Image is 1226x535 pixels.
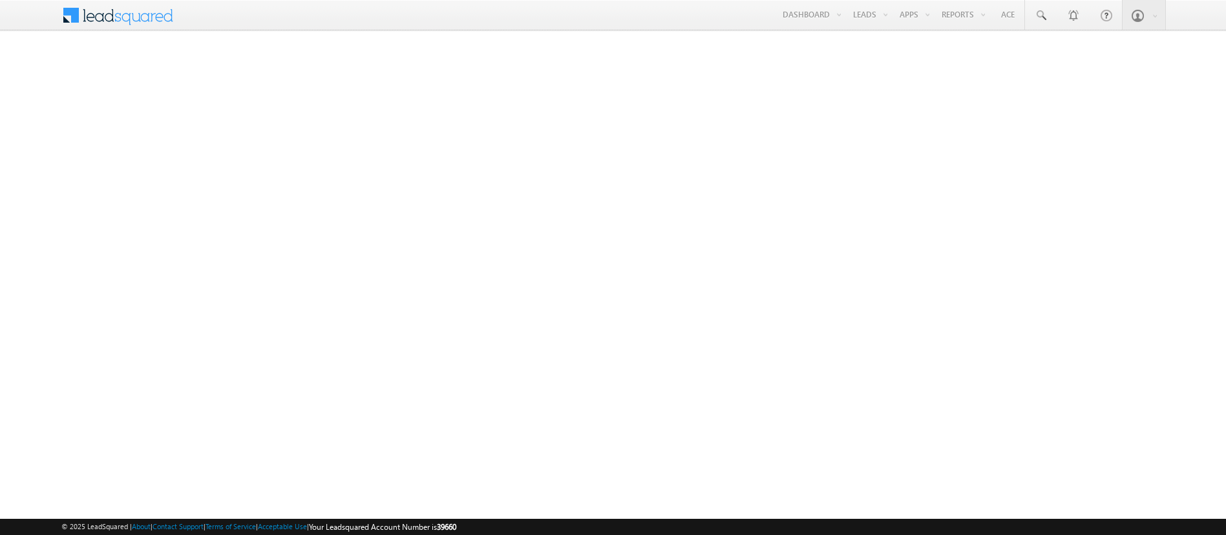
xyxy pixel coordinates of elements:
a: Contact Support [153,522,204,530]
span: 39660 [437,522,456,532]
a: About [132,522,151,530]
span: © 2025 LeadSquared | | | | | [61,521,456,533]
a: Terms of Service [206,522,256,530]
span: Your Leadsquared Account Number is [309,522,456,532]
a: Acceptable Use [258,522,307,530]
